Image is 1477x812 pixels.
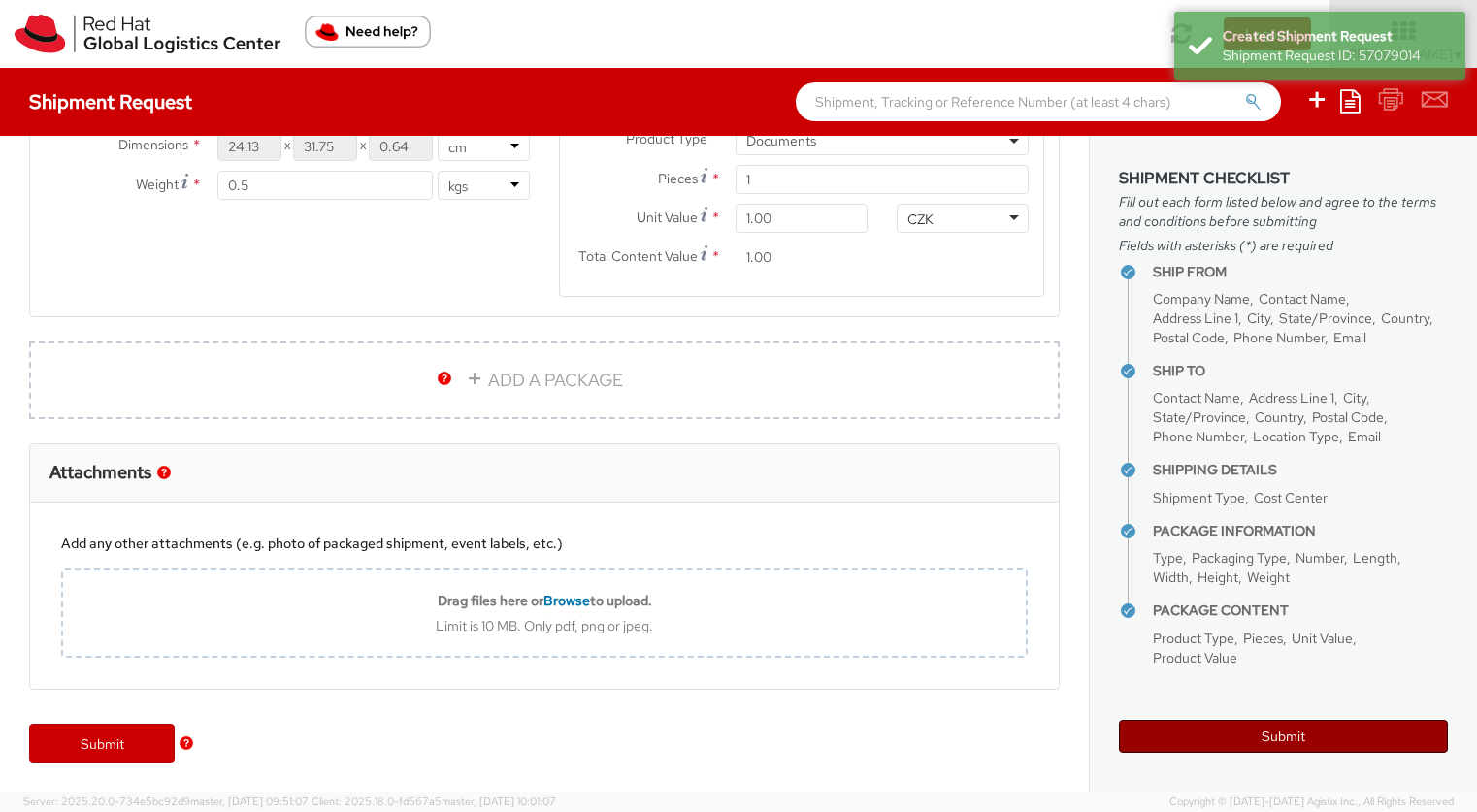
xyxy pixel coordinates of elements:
span: Client: 2025.18.0-fd567a5 [312,795,556,808]
h4: Shipment Request [29,91,192,113]
span: Length [1353,549,1397,567]
span: master, [DATE] 10:01:07 [442,795,556,808]
a: ADD A PACKAGE [29,341,1060,419]
span: Unit Value [1292,630,1353,647]
span: Copyright © [DATE]-[DATE] Agistix Inc., All Rights Reserved [1169,795,1454,810]
span: Browse [543,592,590,609]
div: Created Shipment Request [1223,26,1451,46]
button: Submit [1119,720,1448,753]
span: Phone Number [1153,428,1244,445]
span: Postal Code [1153,329,1225,346]
div: Add any other attachments (e.g. photo of packaged shipment, event labels, etc.) [61,534,1028,553]
span: Number [1296,549,1344,567]
div: Shipment Request ID: 57079014 [1223,46,1451,65]
span: Fields with asterisks (*) are required [1119,236,1448,255]
span: Contact Name [1259,290,1346,308]
span: Phone Number [1233,329,1325,346]
span: Cost Center [1254,489,1328,506]
h4: Package Content [1153,603,1448,618]
span: Country [1255,408,1303,426]
span: Country [1381,309,1429,327]
div: CZK [907,210,934,229]
span: Product Type [1153,630,1234,647]
span: Company Name [1153,290,1250,308]
span: Weight [1247,568,1290,586]
span: City [1247,309,1270,327]
h3: Attachments [49,463,151,482]
span: Dimensions [118,136,188,153]
span: Postal Code [1312,408,1384,426]
input: Shipment, Tracking or Reference Number (at least 4 chars) [796,82,1281,121]
span: master, [DATE] 09:51:07 [190,795,309,808]
a: Submit [29,724,175,763]
span: Address Line 1 [1153,309,1238,327]
b: Drag files here or to upload. [438,592,652,609]
span: Width [1153,568,1189,586]
h4: Ship To [1153,364,1448,378]
span: Product Type [626,130,707,147]
input: Width [293,132,358,161]
span: Product Value [1153,649,1237,666]
span: State/Province [1153,408,1246,426]
span: Weight [136,176,179,193]
h4: Ship From [1153,265,1448,279]
span: Location Type [1253,428,1339,445]
span: Packaging Type [1192,549,1287,567]
span: Shipment Type [1153,489,1245,506]
span: Pieces [658,170,698,187]
span: Fill out each form listed below and agree to the terms and conditions before submitting [1119,192,1448,231]
span: Unit Value [637,209,698,226]
span: Address Line 1 [1249,389,1334,406]
span: X [281,132,292,161]
span: Email [1348,428,1381,445]
span: Height [1198,568,1238,586]
img: rh-logistics-00dfa346123c4ec078e1.svg [15,15,280,53]
button: Need help? [305,16,431,48]
span: State/Province [1279,309,1372,327]
div: Limit is 10 MB. Only pdf, png or jpeg. [63,617,1026,634]
span: Documents [736,126,1029,155]
span: X [357,132,368,161]
span: Email [1333,329,1366,346]
input: Height [369,132,434,161]
input: Length [217,132,282,161]
span: Server: 2025.20.0-734e5bc92d9 [23,795,309,808]
span: Type [1153,549,1183,567]
h4: Shipping Details [1153,463,1448,477]
span: City [1343,389,1366,406]
span: Documents [746,132,1018,149]
span: Total Content Value [578,247,698,265]
h4: Package Information [1153,524,1448,538]
h3: Shipment Checklist [1119,170,1448,187]
span: Pieces [1243,630,1283,647]
span: Contact Name [1153,389,1240,406]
